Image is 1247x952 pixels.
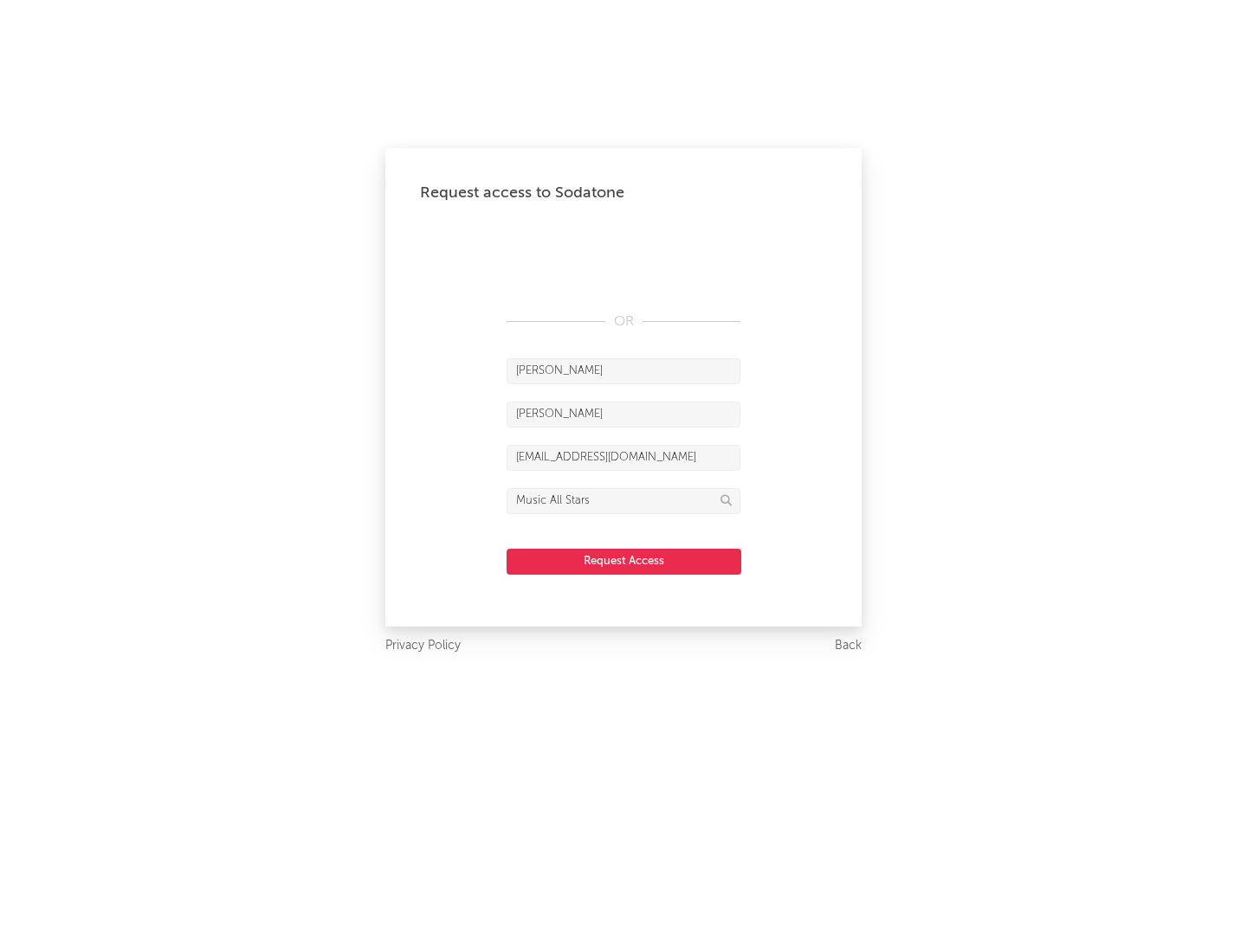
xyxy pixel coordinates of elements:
button: Request Access [507,549,741,575]
input: Division [507,488,740,514]
a: Privacy Policy [385,635,461,657]
input: Email [507,445,740,471]
div: Request access to Sodatone [420,183,827,203]
a: Back [835,635,862,657]
input: Last Name [507,402,740,428]
input: First Name [507,358,740,384]
div: OR [507,312,740,332]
